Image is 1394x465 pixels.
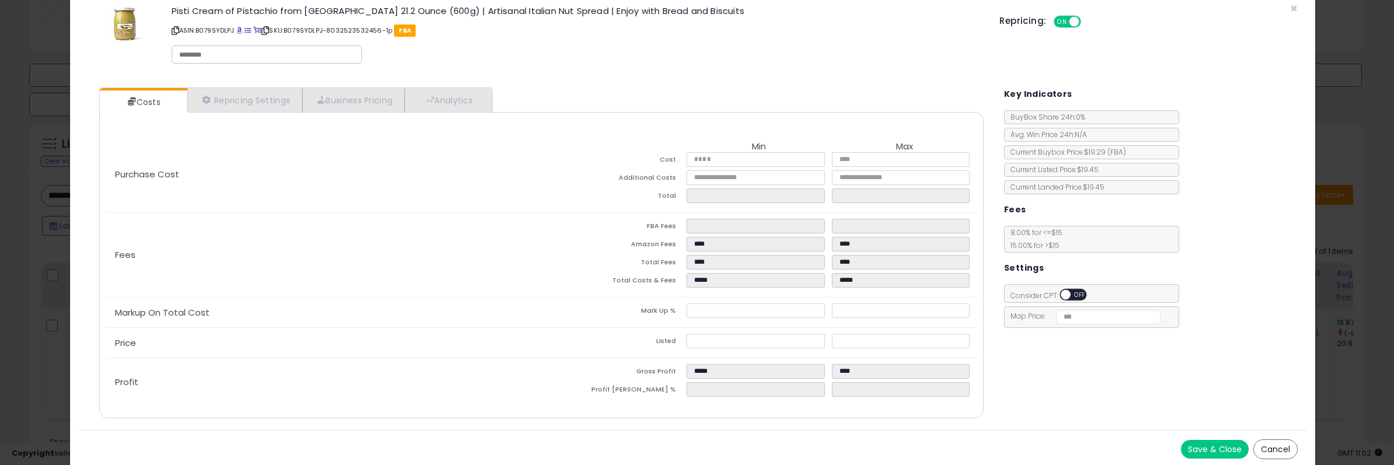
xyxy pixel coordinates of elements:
td: Cost [541,152,686,170]
span: Map Price: [1005,311,1160,321]
a: Repricing Settings [187,88,303,112]
td: Total Costs & Fees [541,273,686,291]
span: OFF [1079,17,1097,27]
p: Purchase Cost [106,170,542,179]
td: Total [541,188,686,207]
button: Cancel [1253,439,1298,459]
a: Costs [100,90,186,114]
td: Mark Up % [541,303,686,321]
a: BuyBox page [236,26,243,35]
a: Your listing only [253,26,260,35]
span: BuyBox Share 24h: 0% [1005,112,1085,122]
img: 31JEiL5E33L._SL60_.jpg [107,6,142,41]
span: Current Landed Price: $19.45 [1005,182,1104,192]
a: All offer listings [245,26,251,35]
p: Markup On Total Cost [106,308,542,317]
span: 15.00 % for > $15 [1005,240,1060,250]
td: FBA Fees [541,219,686,237]
h5: Fees [1004,202,1026,217]
a: Analytics [405,88,491,112]
h5: Key Indicators [1004,87,1072,102]
td: Total Fees [541,255,686,273]
p: Fees [106,250,542,260]
span: FBA [394,25,416,37]
th: Max [832,142,977,152]
span: ( FBA ) [1107,147,1126,157]
td: Listed [541,334,686,352]
span: Avg. Win Price 24h: N/A [1005,130,1087,139]
button: Save & Close [1181,440,1249,459]
span: Current Buybox Price: [1005,147,1126,157]
h5: Settings [1004,261,1044,275]
span: OFF [1071,290,1089,300]
p: Profit [106,377,542,387]
span: Consider CPT: [1005,291,1102,300]
td: Gross Profit [541,364,686,382]
th: Min [686,142,832,152]
span: 8.00 % for <= $15 [1005,228,1062,250]
h3: Pisti Cream of Pistachio from [GEOGRAPHIC_DATA] 21.2 Ounce (600g) | Artisanal Italian Nut Spread ... [172,6,982,15]
p: ASIN: B079SYDLPJ | SKU: B079SYDLPJ-8032523532456-1p [172,21,982,40]
span: ON [1055,17,1069,27]
td: Additional Costs [541,170,686,188]
td: Profit [PERSON_NAME] % [541,382,686,400]
td: Amazon Fees [541,237,686,255]
span: $19.29 [1084,147,1126,157]
a: Business Pricing [302,88,405,112]
span: Current Listed Price: $19.45 [1005,165,1099,174]
h5: Repricing: [999,16,1046,26]
p: Price [106,338,542,348]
